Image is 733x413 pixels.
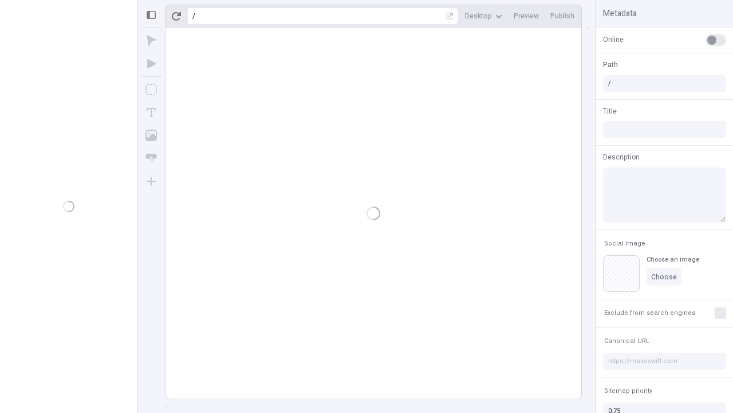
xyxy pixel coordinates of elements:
span: Sitemap priority [604,387,652,395]
button: Social Image [602,237,648,251]
span: Exclude from search engines [604,309,695,317]
button: Image [141,125,161,146]
span: Social Image [604,239,645,248]
span: Publish [550,11,574,21]
div: / [192,11,195,21]
span: Canonical URL [604,337,649,345]
button: Canonical URL [602,334,652,348]
span: Title [603,106,617,116]
span: Desktop [465,11,492,21]
input: https://makeswift.com [603,353,726,370]
span: Online [603,34,624,45]
span: Choose [651,272,677,282]
div: Choose an image [647,255,699,264]
button: Choose [647,268,681,286]
button: Publish [546,7,579,25]
span: Path [603,60,618,70]
button: Sitemap priority [602,384,655,398]
button: Text [141,102,161,123]
span: Description [603,152,640,162]
button: Box [141,79,161,100]
button: Button [141,148,161,169]
button: Exclude from search engines [602,306,697,320]
span: Preview [514,11,539,21]
button: Preview [509,7,543,25]
button: Desktop [460,7,507,25]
